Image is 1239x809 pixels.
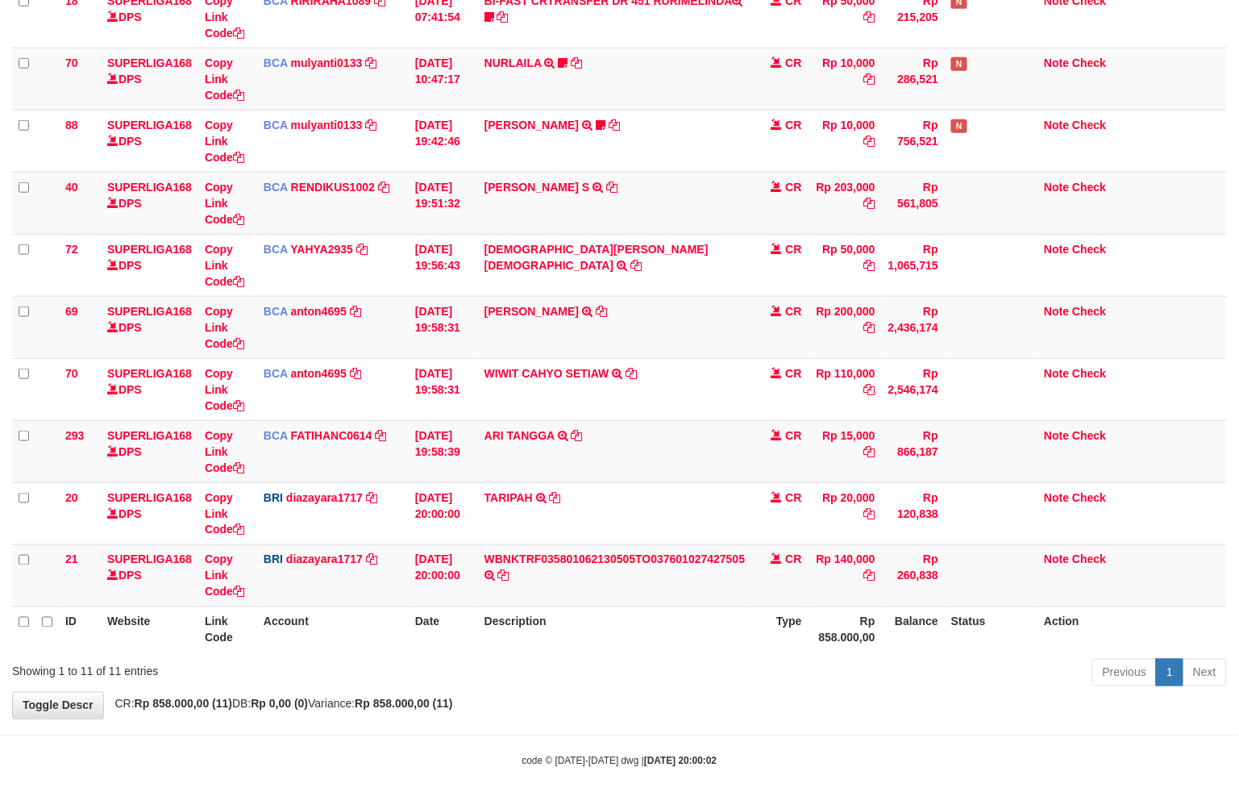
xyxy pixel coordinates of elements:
div: Showing 1 to 11 of 11 entries [12,657,504,680]
a: Copy TARIPAH to clipboard [550,491,561,504]
th: Action [1038,607,1228,653]
span: 72 [65,243,78,256]
a: Copy Rp 203,000 to clipboard [864,197,875,210]
td: DPS [101,48,198,110]
a: Previous [1092,659,1157,686]
span: BCA [264,181,288,194]
a: SUPERLIGA168 [107,305,192,318]
th: Type [752,607,809,653]
a: Copy Link Code [205,305,244,350]
th: Balance [882,607,945,653]
td: Rp 286,521 [882,48,945,110]
strong: Rp 0,00 (0) [251,698,308,711]
th: Website [101,607,198,653]
span: CR [786,119,802,131]
td: Rp 200,000 [809,296,882,358]
a: Copy Rp 110,000 to clipboard [864,383,875,396]
a: Copy diazayara1717 to clipboard [366,491,377,504]
a: Check [1073,305,1107,318]
a: Copy Rp 15,000 to clipboard [864,445,875,458]
a: Note [1045,491,1070,504]
a: Copy WIWIT CAHYO SETIAW to clipboard [626,367,637,380]
span: 21 [65,553,78,566]
a: Copy Rp 200,000 to clipboard [864,321,875,334]
a: Check [1073,243,1107,256]
td: Rp 15,000 [809,420,882,482]
td: Rp 20,000 [809,482,882,544]
a: Copy YAHYA2935 to clipboard [356,243,368,256]
span: BCA [264,429,288,442]
td: DPS [101,482,198,544]
a: Note [1045,56,1070,69]
a: diazayara1717 [286,553,363,566]
a: SUPERLIGA168 [107,429,192,442]
th: ID [59,607,101,653]
th: Status [945,607,1037,653]
span: BCA [264,367,288,380]
a: Note [1045,181,1070,194]
a: Check [1073,429,1107,442]
td: Rp 50,000 [809,234,882,296]
a: Copy anton4695 to clipboard [350,305,361,318]
span: BRI [264,553,283,566]
a: Copy ADAM NOVARA to clipboard [596,305,607,318]
a: SUPERLIGA168 [107,553,192,566]
a: SUPERLIGA168 [107,491,192,504]
a: [PERSON_NAME] [484,119,579,131]
a: [PERSON_NAME] S [484,181,590,194]
span: BCA [264,56,288,69]
td: [DATE] 10:47:17 [409,48,478,110]
span: CR [786,243,802,256]
a: Copy NURLAILA to clipboard [572,56,583,69]
a: Copy WBNKTRF035801062130505TO037601027427505 to clipboard [498,569,509,582]
td: Rp 120,838 [882,482,945,544]
td: Rp 866,187 [882,420,945,482]
td: DPS [101,544,198,607]
a: Note [1045,305,1070,318]
a: Copy Link Code [205,119,244,164]
span: CR [786,429,802,442]
a: Copy RENDIKUS1002 to clipboard [378,181,389,194]
a: Copy Rp 140,000 to clipboard [864,569,875,582]
a: mulyanti0133 [291,56,363,69]
a: Check [1073,367,1107,380]
a: Copy BI-FAST CRTRANSFER DR 451 RURIMELINDA to clipboard [497,10,509,23]
span: CR: DB: Variance: [107,698,453,711]
td: DPS [101,110,198,172]
a: Copy SAMSUL HADI to clipboard [630,259,642,272]
span: Has Note [951,119,967,133]
span: CR [786,305,802,318]
span: 88 [65,119,78,131]
a: Copy Link Code [205,491,244,536]
a: [DEMOGRAPHIC_DATA][PERSON_NAME][DEMOGRAPHIC_DATA] [484,243,709,272]
td: [DATE] 20:00:00 [409,482,478,544]
td: Rp 1,065,715 [882,234,945,296]
span: 69 [65,305,78,318]
span: BRI [264,491,283,504]
a: Copy Rp 10,000 to clipboard [864,135,875,148]
td: [DATE] 20:00:00 [409,544,478,607]
span: Has Note [951,57,967,71]
span: CR [786,181,802,194]
td: Rp 561,805 [882,172,945,234]
a: Check [1073,491,1107,504]
span: 70 [65,56,78,69]
a: Copy Link Code [205,367,244,412]
td: DPS [101,420,198,482]
a: Copy diazayara1717 to clipboard [366,553,377,566]
a: Copy FATIHANC0614 to clipboard [376,429,387,442]
th: Date [409,607,478,653]
a: [PERSON_NAME] [484,305,579,318]
a: Copy Rp 10,000 to clipboard [864,73,875,85]
td: Rp 140,000 [809,544,882,607]
td: [DATE] 19:58:31 [409,358,478,420]
span: BCA [264,243,288,256]
span: 293 [65,429,84,442]
td: [DATE] 19:51:32 [409,172,478,234]
a: diazayara1717 [286,491,363,504]
a: Note [1045,553,1070,566]
td: DPS [101,358,198,420]
a: Toggle Descr [12,692,104,719]
a: Copy mulyanti0133 to clipboard [365,119,376,131]
a: Copy Link Code [205,429,244,474]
